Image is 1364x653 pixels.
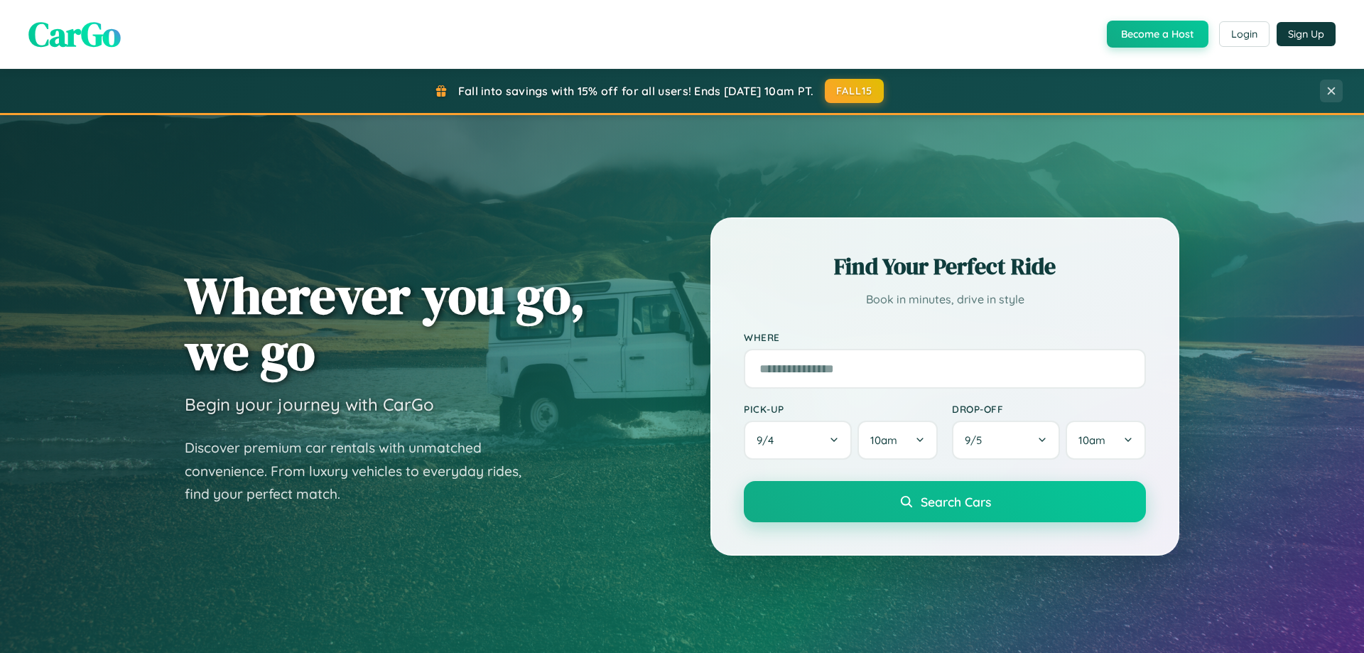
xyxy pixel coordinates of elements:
[757,433,781,447] span: 9 / 4
[952,403,1146,415] label: Drop-off
[1066,421,1146,460] button: 10am
[458,84,814,98] span: Fall into savings with 15% off for all users! Ends [DATE] 10am PT.
[857,421,938,460] button: 10am
[744,403,938,415] label: Pick-up
[744,331,1146,343] label: Where
[185,394,434,415] h3: Begin your journey with CarGo
[1277,22,1336,46] button: Sign Up
[744,481,1146,522] button: Search Cars
[744,289,1146,310] p: Book in minutes, drive in style
[744,421,852,460] button: 9/4
[1078,433,1105,447] span: 10am
[744,251,1146,282] h2: Find Your Perfect Ride
[28,11,121,58] span: CarGo
[870,433,897,447] span: 10am
[952,421,1060,460] button: 9/5
[825,79,884,103] button: FALL15
[965,433,989,447] span: 9 / 5
[921,494,991,509] span: Search Cars
[1107,21,1208,48] button: Become a Host
[185,267,585,379] h1: Wherever you go, we go
[185,436,540,506] p: Discover premium car rentals with unmatched convenience. From luxury vehicles to everyday rides, ...
[1219,21,1270,47] button: Login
